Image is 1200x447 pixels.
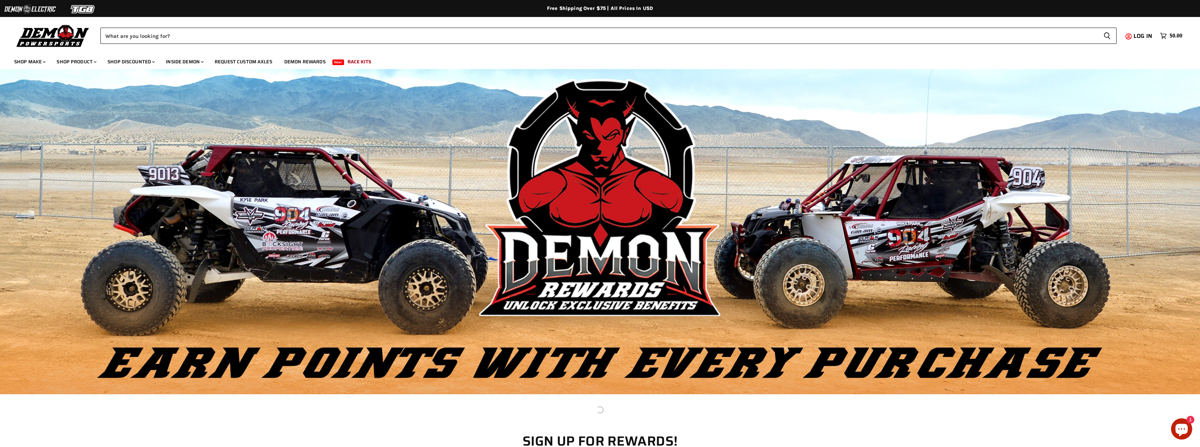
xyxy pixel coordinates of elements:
[1130,33,1157,39] a: Log in
[1157,31,1186,41] a: $0.00
[14,23,92,48] img: Demon Powersports
[9,55,50,69] a: Shop Make
[51,55,101,69] a: Shop Product
[1098,28,1117,44] button: Search
[1134,31,1152,40] span: Log in
[161,55,208,69] a: Inside Demon
[57,2,110,16] img: TGB Logo 2
[100,28,1117,44] form: Product
[342,55,377,69] a: Race Kits
[317,5,883,12] div: Free Shipping Over $75 | All Prices In USD
[1170,33,1182,39] span: $0.00
[332,59,344,65] span: New!
[102,55,159,69] a: Shop Discounted
[209,55,278,69] a: Request Custom Axles
[279,55,331,69] a: Demon Rewards
[4,2,57,16] img: Demon Electric Logo 2
[100,28,1098,44] input: Search
[9,52,1181,69] ul: Main menu
[1169,418,1194,441] inbox-online-store-chat: Shopify online store chat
